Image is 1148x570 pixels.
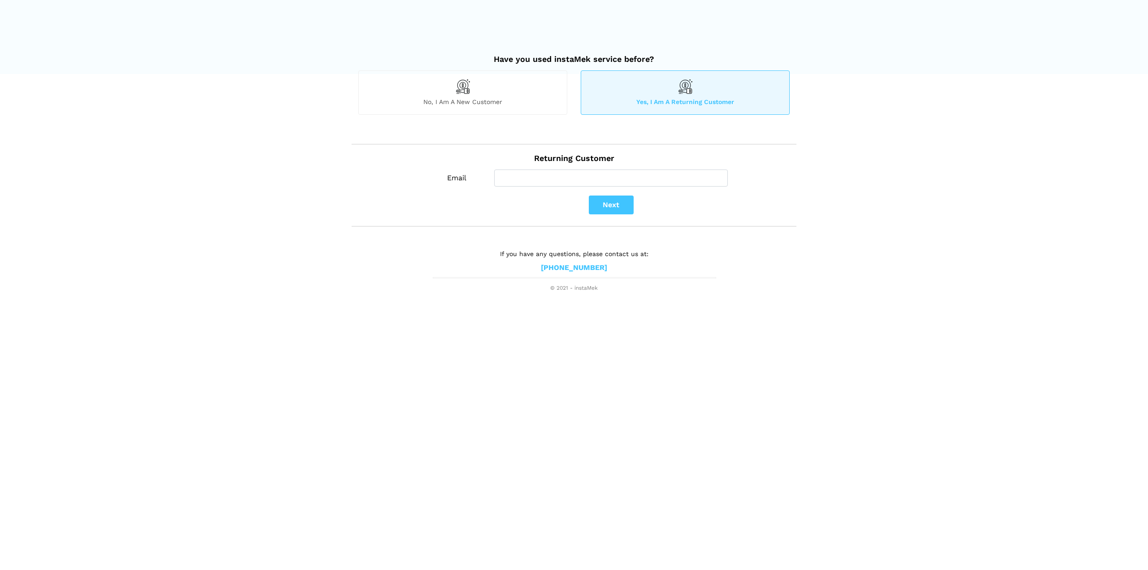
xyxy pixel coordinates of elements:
label: Email [432,170,481,187]
p: If you have any questions, please contact us at: [433,249,715,259]
span: © 2021 - instaMek [433,285,715,292]
h2: Returning Customer [358,144,790,163]
h2: Have you used instaMek service before? [358,45,790,64]
a: [PHONE_NUMBER] [541,263,607,273]
span: Yes, I am a returning customer [581,98,789,106]
button: Next [589,196,634,214]
span: No, I am a new customer [359,98,567,106]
